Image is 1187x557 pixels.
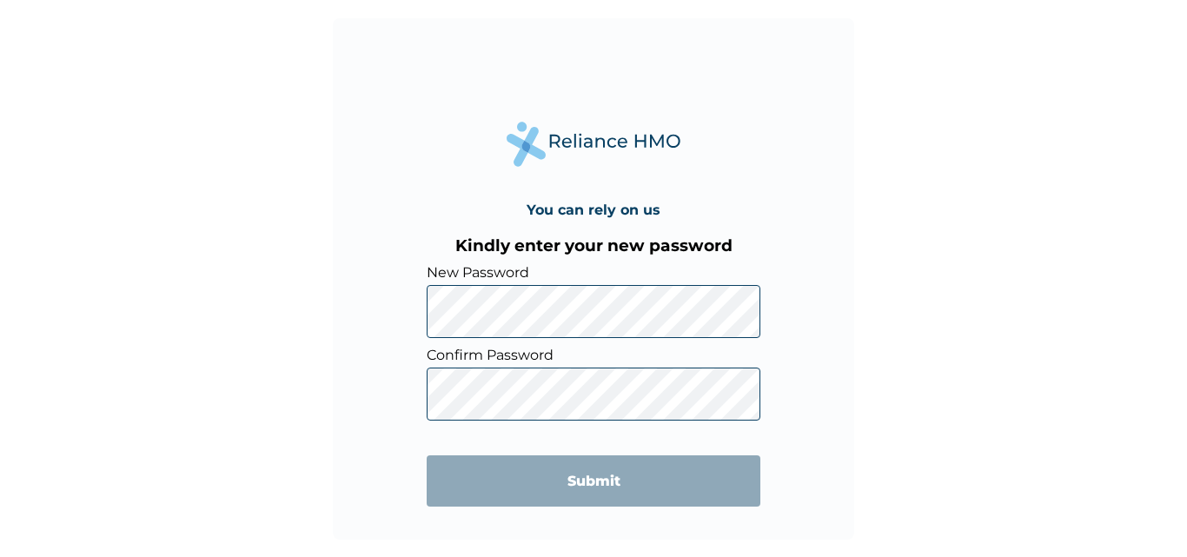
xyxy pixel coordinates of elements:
label: New Password [427,264,760,281]
label: Confirm Password [427,347,760,363]
h4: You can rely on us [527,202,660,218]
img: Reliance Health's Logo [507,122,680,166]
h3: Kindly enter your new password [427,235,760,255]
input: Submit [427,455,760,507]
